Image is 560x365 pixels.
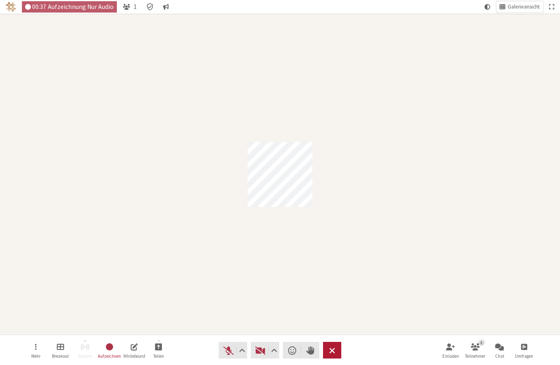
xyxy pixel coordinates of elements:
span: Teilen [153,354,164,359]
span: Umfragen [515,354,533,359]
button: Chat öffnen [488,339,511,361]
button: Layout ändern [496,1,543,13]
span: Whiteboard [123,354,145,359]
button: Systemmodus verwenden [481,1,493,13]
button: Videoeinstellungen [269,342,279,359]
span: Breakout [52,354,69,359]
button: Freigabe starten [147,339,170,361]
button: Stummschaltung aufheben (⌘+Umschalt+A) [219,342,247,359]
button: Video starten (⌘+Umschalt+V) [251,342,279,359]
button: Breakout-Räume verwalten [49,339,72,361]
span: 1 [134,3,137,10]
button: Gespräch [160,1,172,13]
span: Galerieansicht [508,4,540,10]
span: Aufzeichnen [98,354,121,359]
button: Offene Umfrage [513,339,536,361]
button: Hand heben [301,342,319,359]
img: Iotum [6,2,16,12]
span: Teilnehmer [465,354,485,359]
div: Besprechungsdetails Verschlüsselung aktiviert [143,1,157,13]
button: Audioeinstellungen [237,342,247,359]
button: Menü öffnen [24,339,47,361]
button: Teilnehmer einladen (⌘+Umschalt+I) [439,339,462,361]
button: Teilnehmerliste öffnen [120,1,140,13]
span: Aufzeichnung Nur Audio [48,3,114,10]
button: Besprechung beenden oder verlassen [323,342,341,359]
div: 1 [478,339,484,345]
span: Einladen [442,354,459,359]
button: Freigegebenes Whiteboard öffnen [123,339,146,361]
span: Mehr [31,354,41,359]
button: Aufzeichung beenden [98,339,121,361]
button: Ganzer Bildschirm [546,1,557,13]
button: Reaktion senden [283,342,301,359]
span: Chat [495,354,504,359]
div: Nur Audio [22,1,117,13]
span: 00:37 [32,3,46,10]
button: Das Streaming kann nicht gestartet werden, ohne vorher die Aufzeichnung zu stoppen [73,339,96,361]
button: Teilnehmerliste öffnen [464,339,487,361]
span: Stream [78,354,92,359]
